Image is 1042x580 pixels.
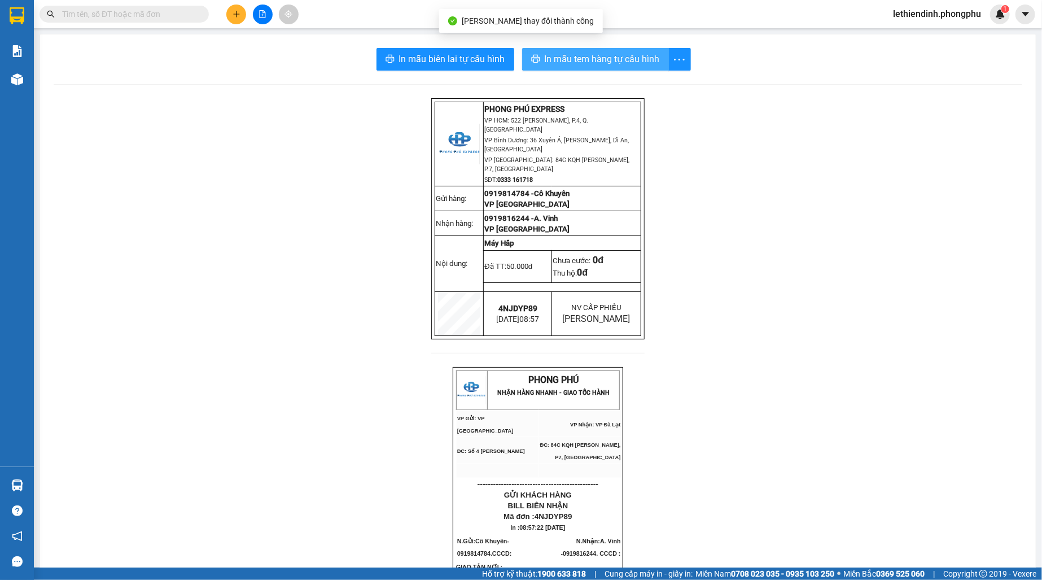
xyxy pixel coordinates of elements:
[553,256,603,265] span: Chưa cước:
[484,262,532,271] span: Đã TT:
[511,524,566,531] span: In :
[259,10,266,18] span: file-add
[1015,5,1035,24] button: caret-down
[668,48,691,71] button: more
[376,48,514,71] button: printerIn mẫu biên lai tự cấu hình
[876,569,925,578] strong: 0369 525 060
[484,104,564,114] strong: PHONG PHÚ EXPRESS
[62,8,195,20] input: Tìm tên, số ĐT hoặc mã đơn
[456,564,519,570] span: GIAO TẬN NƠI :
[11,45,23,57] img: solution-icon
[10,7,24,24] img: logo-vxr
[605,568,693,580] span: Cung cấp máy in - giấy in:
[457,416,514,434] span: VP Gửi: VP [GEOGRAPHIC_DATA]
[553,269,588,277] span: Thu hộ:
[1021,9,1031,19] span: caret-down
[484,137,629,153] span: VP Bình Dương: 36 Xuyên Á, [PERSON_NAME], Dĩ An, [GEOGRAPHIC_DATA]
[843,568,925,580] span: Miền Bắc
[506,262,532,271] span: 50.000đ
[439,124,480,164] img: logo
[561,538,621,557] span: N.Nhận:
[1003,5,1007,13] span: 1
[253,5,273,24] button: file-add
[436,194,466,203] span: Gửi hàng:
[492,550,513,557] span: CCCD:
[284,10,292,18] span: aim
[669,53,690,67] span: more
[462,16,594,25] span: [PERSON_NAME] thay đổi thành công
[386,54,395,65] span: printer
[577,267,588,278] span: 0đ
[570,422,620,428] span: VP Nhận: VP Đà Lạt
[484,214,534,223] span: 0919816244 -
[47,10,55,18] span: search
[497,176,533,184] strong: 0333 161718
[497,389,610,396] strong: NHẬN HÀNG NHANH - GIAO TỐC HÀNH
[12,505,23,516] span: question-circle
[731,569,834,578] strong: 0708 023 035 - 0935 103 250
[11,73,23,85] img: warehouse-icon
[561,538,621,557] span: A. Vinh -
[457,538,514,557] span: -
[884,7,990,21] span: lethiendinh.phongphu
[482,568,586,580] span: Hỗ trợ kỹ thuật:
[484,239,514,247] span: Máy Hấp
[226,5,246,24] button: plus
[534,189,570,198] span: Cô Khuyên
[457,376,485,404] img: logo
[12,556,23,567] span: message
[504,491,572,499] span: GỬI KHÁCH HÀNG
[571,303,621,312] span: NV CẤP PHIẾU
[534,214,558,223] span: A. Vinh
[1001,5,1009,13] sup: 1
[537,569,586,578] strong: 1900 633 818
[457,550,514,557] span: 0919814784.
[457,538,514,557] span: N.Gửi:
[522,48,669,71] button: printerIn mẫu tem hàng tự cấu hình
[484,225,570,233] span: VP [GEOGRAPHIC_DATA]
[436,219,473,228] span: Nhận hàng:
[448,16,457,25] span: check-circle
[475,538,507,544] span: Cô Khuyên
[528,374,579,385] span: PHONG PHÚ
[535,512,572,521] span: 4NJDYP89
[498,304,537,313] span: 4NJDYP89
[457,448,525,454] span: ĐC: Số 4 [PERSON_NAME]
[933,568,935,580] span: |
[695,568,834,580] span: Miền Nam
[563,550,620,557] span: 0919816244. CCCD :
[593,255,603,265] span: 0đ
[484,200,570,208] span: VP [GEOGRAPHIC_DATA]
[478,479,598,489] span: ----------------------------------------------
[979,570,987,578] span: copyright
[399,52,505,66] span: In mẫu biên lai tự cấu hình
[995,9,1005,19] img: icon-new-feature
[279,5,299,24] button: aim
[508,501,568,510] span: BILL BIÊN NHẬN
[837,572,840,576] span: ⚪️
[504,512,572,521] span: Mã đơn :
[520,524,566,531] span: 08:57:22 [DATE]
[12,531,23,542] span: notification
[540,442,621,460] span: ĐC: 84C KQH [PERSON_NAME], P7, [GEOGRAPHIC_DATA]
[519,315,539,324] span: 08:57
[233,10,240,18] span: plus
[545,52,660,66] span: In mẫu tem hàng tự cấu hình
[484,156,629,173] span: VP [GEOGRAPHIC_DATA]: 84C KQH [PERSON_NAME], P.7, [GEOGRAPHIC_DATA]
[594,568,596,580] span: |
[484,189,570,198] span: 0919814784 -
[563,313,631,324] span: [PERSON_NAME]
[496,315,539,324] span: [DATE]
[484,176,533,184] span: SĐT:
[531,54,540,65] span: printer
[484,117,588,133] span: VP HCM: 522 [PERSON_NAME], P.4, Q.[GEOGRAPHIC_DATA]
[11,479,23,491] img: warehouse-icon
[436,259,467,268] span: Nội dung:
